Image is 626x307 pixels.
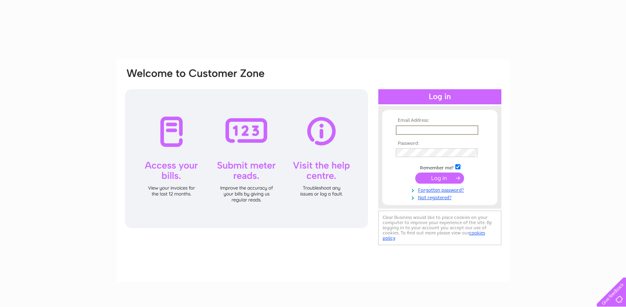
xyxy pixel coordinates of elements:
a: Forgotten password? [396,186,486,193]
td: Remember me? [394,163,486,171]
div: Clear Business would like to place cookies on your computer to improve your experience of the sit... [378,211,501,245]
th: Password: [394,141,486,146]
a: cookies policy [383,230,485,241]
input: Submit [415,173,464,184]
a: Not registered? [396,193,486,201]
th: Email Address: [394,118,486,123]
